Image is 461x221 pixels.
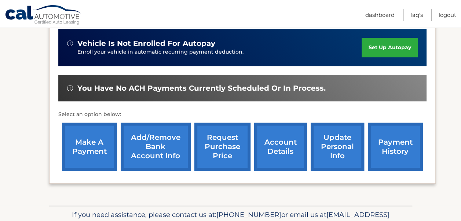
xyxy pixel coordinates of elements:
a: set up autopay [362,38,417,57]
a: Add/Remove bank account info [121,123,191,171]
img: alert-white.svg [67,40,73,46]
a: account details [254,123,307,171]
span: vehicle is not enrolled for autopay [77,39,215,48]
a: Logout [439,9,456,21]
a: FAQ's [410,9,423,21]
a: update personal info [311,123,364,171]
a: Cal Automotive [5,5,82,26]
span: [PHONE_NUMBER] [216,210,281,219]
a: request purchase price [194,123,250,171]
a: Dashboard [365,9,395,21]
span: You have no ACH payments currently scheduled or in process. [77,84,326,93]
p: Select an option below: [58,110,427,119]
p: Enroll your vehicle in automatic recurring payment deduction. [77,48,362,56]
a: make a payment [62,123,117,171]
a: payment history [368,123,423,171]
img: alert-white.svg [67,85,73,91]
